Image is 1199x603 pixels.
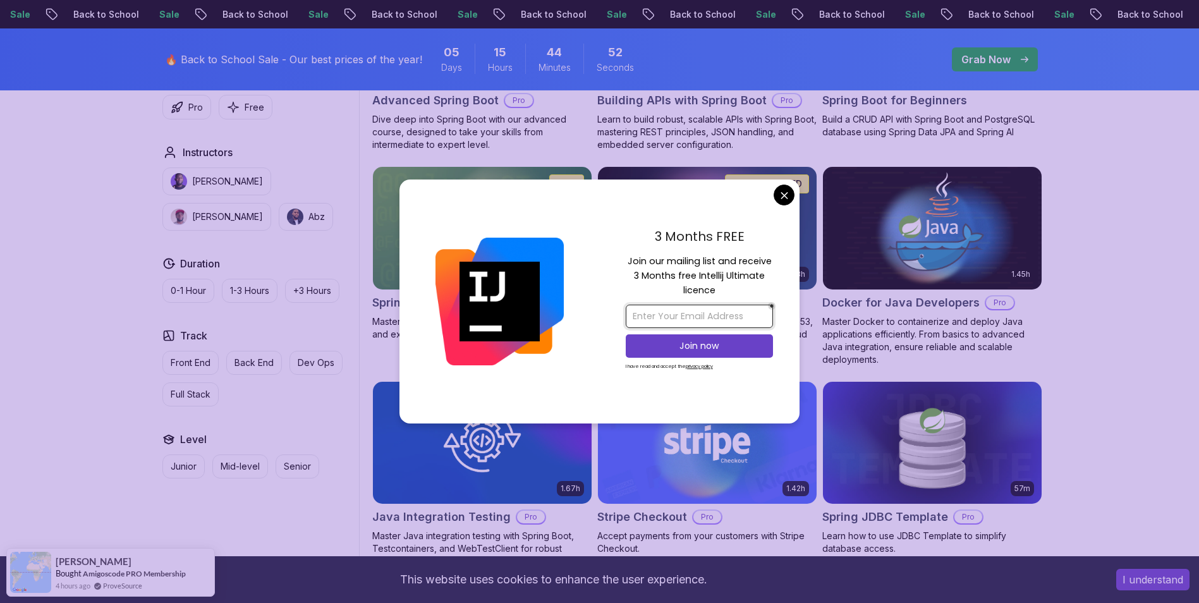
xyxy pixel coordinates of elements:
[162,167,271,195] button: instructor img[PERSON_NAME]
[539,61,571,74] span: Minutes
[293,284,331,297] p: +3 Hours
[441,61,462,74] span: Days
[162,279,214,303] button: 0-1 Hour
[822,530,1042,555] p: Learn how to use JDBC Template to simplify database access.
[162,382,219,406] button: Full Stack
[171,356,210,369] p: Front End
[822,92,967,109] h2: Spring Boot for Beginners
[9,566,1097,594] div: This website uses cookies to enhance the user experience.
[103,580,142,591] a: ProveSource
[16,8,56,21] p: Sale
[56,556,131,567] span: [PERSON_NAME]
[162,203,271,231] button: instructor img[PERSON_NAME]
[373,382,592,504] img: Java Integration Testing card
[822,294,980,312] h2: Docker for Java Developers
[183,145,233,160] h2: Instructors
[56,580,90,591] span: 4 hours ago
[56,568,82,578] span: Bought
[372,530,592,568] p: Master Java integration testing with Spring Boot, Testcontainers, and WebTestClient for robust ap...
[597,113,817,151] p: Learn to build robust, scalable APIs with Spring Boot, mastering REST principles, JSON handling, ...
[279,203,333,231] button: instructor imgAbz
[162,454,205,478] button: Junior
[547,44,562,61] span: 44 Minutes
[598,382,817,504] img: Stripe Checkout card
[823,382,1042,504] img: Spring JDBC Template card
[285,279,339,303] button: +3 Hours
[526,8,612,21] p: Back to School
[372,166,592,341] a: Spring Data JPA card6.65hNEWSpring Data JPAProMaster database management, advanced querying, and ...
[372,294,463,312] h2: Spring Data JPA
[494,44,506,61] span: 15 Hours
[597,166,817,353] a: AWS for Developers card2.73hJUST RELEASEDAWS for DevelopersProMaster AWS services like EC2, RDS, ...
[373,167,592,289] img: Spring Data JPA card
[974,8,1060,21] p: Back to School
[911,8,951,21] p: Sale
[598,167,817,289] img: AWS for Developers card
[597,92,767,109] h2: Building APIs with Spring Boot
[165,8,205,21] p: Sale
[597,530,817,555] p: Accept payments from your customers with Stripe Checkout.
[561,484,580,494] p: 1.67h
[377,8,463,21] p: Back to School
[221,460,260,473] p: Mid-level
[314,8,355,21] p: Sale
[732,178,802,190] p: JUST RELEASED
[79,8,165,21] p: Back to School
[693,511,721,523] p: Pro
[463,8,504,21] p: Sale
[284,460,311,473] p: Senior
[823,167,1042,289] img: Docker for Java Developers card
[276,454,319,478] button: Senior
[372,113,592,151] p: Dive deep into Spring Boot with our advanced course, designed to take your skills from intermedia...
[171,284,206,297] p: 0-1 Hour
[188,101,203,114] p: Pro
[773,94,801,107] p: Pro
[762,8,802,21] p: Sale
[162,95,211,119] button: Pro
[444,44,460,61] span: 5 Days
[517,511,545,523] p: Pro
[180,432,207,447] h2: Level
[1116,569,1190,590] button: Accept cookies
[180,256,220,271] h2: Duration
[171,173,187,190] img: instructor img
[165,52,422,67] p: 🔥 Back to School Sale - Our best prices of the year!
[212,454,268,478] button: Mid-level
[488,61,513,74] span: Hours
[219,95,272,119] button: Free
[822,315,1042,366] p: Master Docker to containerize and deploy Java applications efficiently. From basics to advanced J...
[10,552,51,593] img: provesource social proof notification image
[825,8,911,21] p: Back to School
[786,484,805,494] p: 1.42h
[234,356,274,369] p: Back End
[612,8,653,21] p: Sale
[228,8,314,21] p: Back to School
[372,92,499,109] h2: Advanced Spring Boot
[372,508,511,526] h2: Java Integration Testing
[230,284,269,297] p: 1-3 Hours
[597,61,634,74] span: Seconds
[180,328,207,343] h2: Track
[597,508,687,526] h2: Stripe Checkout
[83,569,186,578] a: Amigoscode PRO Membership
[676,8,762,21] p: Back to School
[245,101,264,114] p: Free
[1060,8,1100,21] p: Sale
[222,279,277,303] button: 1-3 Hours
[822,508,948,526] h2: Spring JDBC Template
[308,210,325,223] p: Abz
[822,166,1042,366] a: Docker for Java Developers card1.45hDocker for Java DevelopersProMaster Docker to containerize an...
[954,511,982,523] p: Pro
[171,460,197,473] p: Junior
[171,209,187,225] img: instructor img
[822,381,1042,556] a: Spring JDBC Template card57mSpring JDBC TemplateProLearn how to use JDBC Template to simplify dat...
[372,315,592,341] p: Master database management, advanced querying, and expert data handling with ease
[597,381,817,556] a: Stripe Checkout card1.42hStripe CheckoutProAccept payments from your customers with Stripe Checkout.
[505,94,533,107] p: Pro
[192,175,263,188] p: [PERSON_NAME]
[226,351,282,375] button: Back End
[961,52,1011,67] p: Grab Now
[298,356,334,369] p: Dev Ops
[289,351,343,375] button: Dev Ops
[822,113,1042,138] p: Build a CRUD API with Spring Boot and PostgreSQL database using Spring Data JPA and Spring AI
